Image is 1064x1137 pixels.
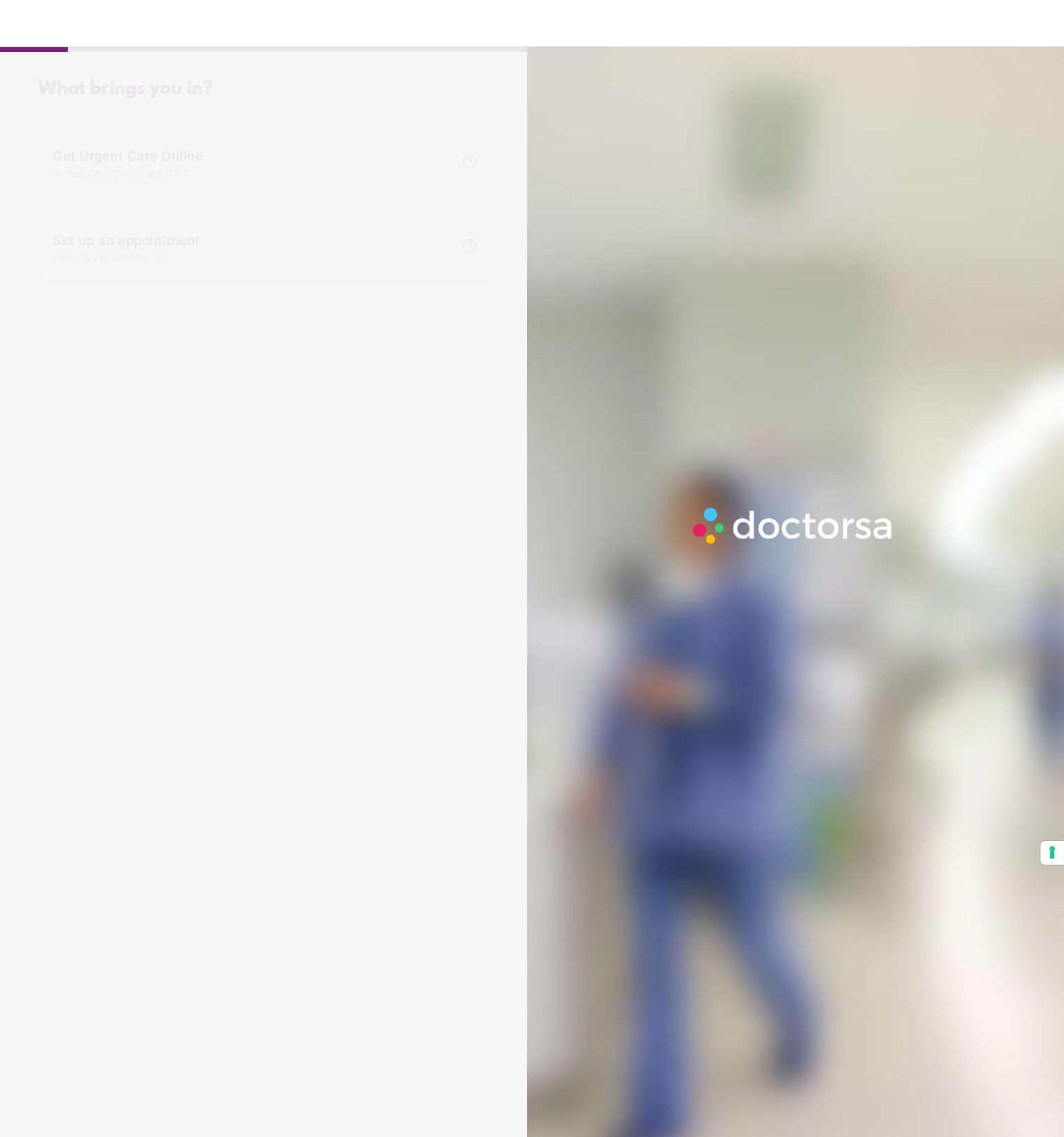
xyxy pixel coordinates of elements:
[687,502,900,549] img: Logo-Doctorsa-trans-White-partial-flat.png
[461,153,478,170] span: help
[53,168,454,179] span: Immediate primary care, 24/7
[53,232,454,263] span: Set up an appointment
[53,252,454,263] span: Same day or later needs
[38,79,493,100] div: What brings you in?
[1040,841,1064,865] button: Your consent preferences for tracking technologies
[53,148,454,179] span: Get Urgent Care Online
[461,238,478,254] span: help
